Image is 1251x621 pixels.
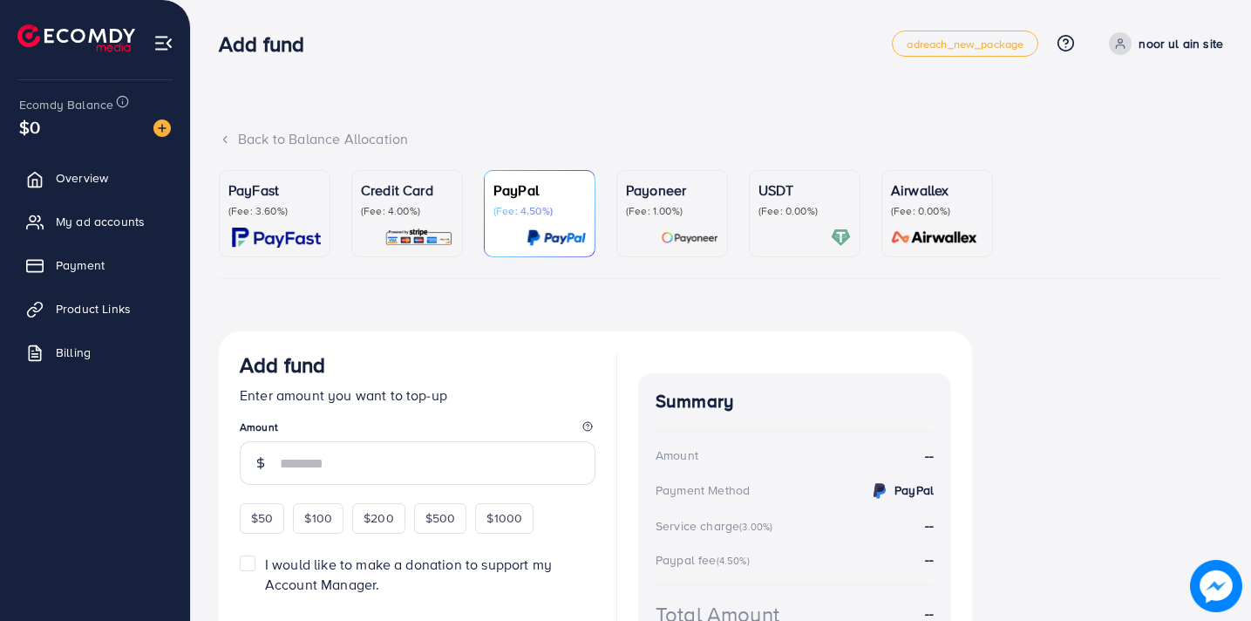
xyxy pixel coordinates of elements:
img: card [384,228,453,248]
p: (Fee: 0.00%) [891,204,983,218]
a: Overview [13,160,177,195]
strong: -- [925,446,934,466]
div: Paypal fee [656,551,755,569]
p: Credit Card [361,180,453,201]
p: PayPal [493,180,586,201]
p: Airwallex [891,180,983,201]
a: My ad accounts [13,204,177,239]
p: noor ul ain site [1139,33,1223,54]
a: noor ul ain site [1102,32,1223,55]
span: My ad accounts [56,213,145,230]
h4: Summary [656,391,934,413]
a: Billing [13,335,177,370]
span: $100 [304,509,332,527]
div: Service charge [656,517,778,535]
span: $50 [251,509,273,527]
a: Payment [13,248,177,283]
div: Payment Method [656,481,750,499]
h3: Add fund [240,352,325,378]
img: menu [153,33,173,53]
img: card [886,228,983,248]
p: (Fee: 0.00%) [758,204,851,218]
strong: -- [925,549,934,569]
p: PayFast [228,180,321,201]
div: Back to Balance Allocation [219,129,1223,149]
img: card [527,228,586,248]
small: (3.00%) [739,520,772,534]
img: card [831,228,851,248]
strong: PayPal [894,481,934,499]
img: credit [869,481,890,502]
img: card [661,228,718,248]
p: USDT [758,180,851,201]
div: Amount [656,447,698,464]
p: Payoneer [626,180,718,201]
strong: -- [925,515,934,535]
img: card [232,228,321,248]
legend: Amount [240,420,595,441]
span: I would like to make a donation to support my Account Manager. [265,555,552,594]
a: adreach_new_package [892,31,1038,57]
span: Payment [56,256,105,274]
span: $1000 [486,509,522,527]
img: logo [17,24,135,51]
span: Ecomdy Balance [19,96,113,113]
a: Product Links [13,291,177,326]
img: image [1190,560,1242,612]
p: (Fee: 3.60%) [228,204,321,218]
span: Product Links [56,300,131,317]
p: (Fee: 4.50%) [493,204,586,218]
span: Overview [56,169,108,187]
small: (4.50%) [717,554,750,568]
h3: Add fund [219,31,318,57]
p: Enter amount you want to top-up [240,385,595,406]
img: image [153,119,171,137]
span: adreach_new_package [907,38,1023,50]
p: (Fee: 1.00%) [626,204,718,218]
p: (Fee: 4.00%) [361,204,453,218]
span: $200 [364,509,394,527]
span: $500 [425,509,456,527]
span: Billing [56,344,91,361]
span: $0 [19,114,40,140]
